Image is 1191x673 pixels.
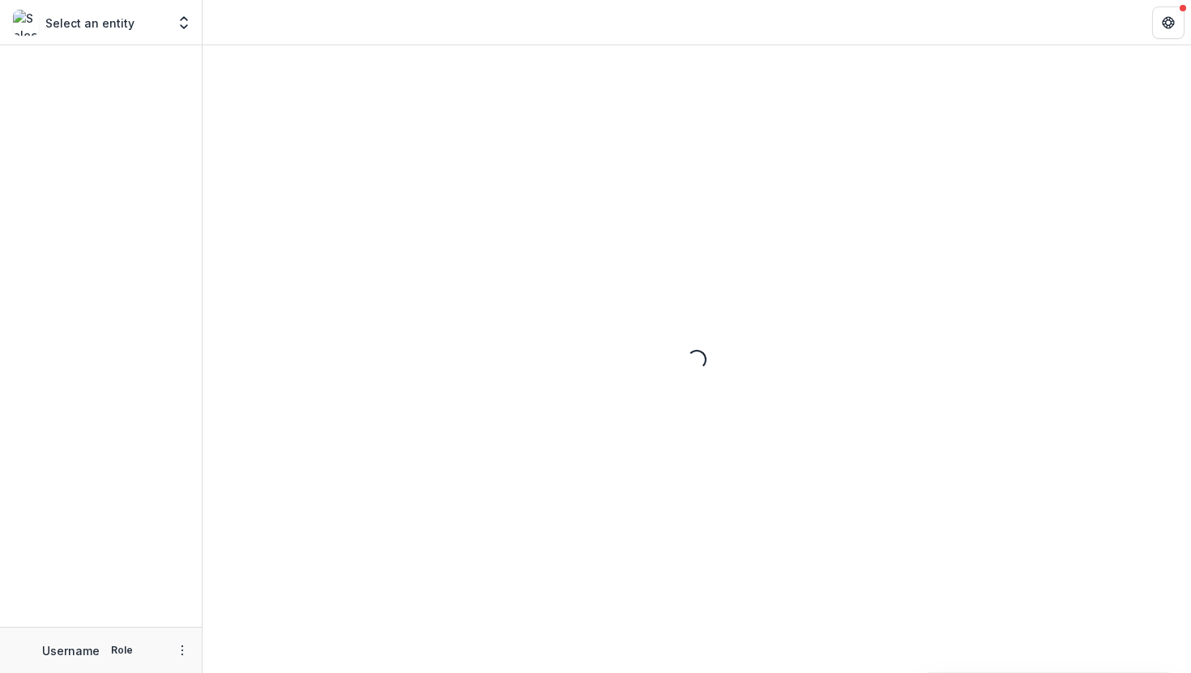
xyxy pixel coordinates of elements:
[173,6,195,39] button: Open entity switcher
[42,642,100,659] p: Username
[1152,6,1185,39] button: Get Help
[106,643,138,658] p: Role
[13,10,39,36] img: Select an entity
[45,15,134,32] p: Select an entity
[173,641,192,660] button: More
